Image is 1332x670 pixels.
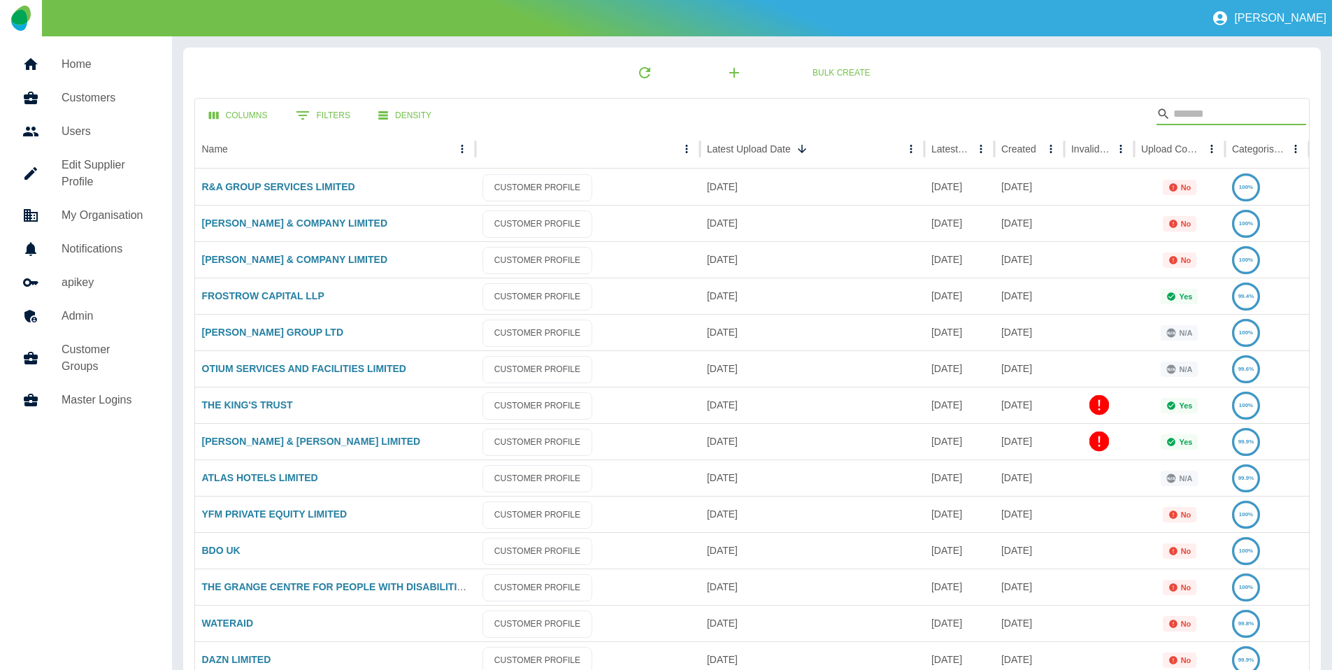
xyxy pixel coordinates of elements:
div: 15 Feb 2025 [924,496,994,532]
div: 31 Aug 2025 [924,169,994,205]
div: 15 Jan 2025 [700,605,924,641]
div: This status is not applicable for customers using manual upload. [1161,471,1198,486]
div: Not all required reports for this customer were uploaded for the latest usage month. [1163,216,1197,231]
a: Customer Groups [11,333,161,383]
a: Edit Supplier Profile [11,148,161,199]
a: CUSTOMER PROFILE [482,465,592,492]
div: Categorised [1232,143,1284,155]
text: 100% [1239,584,1253,590]
text: 100% [1239,548,1253,554]
div: Not all required reports for this customer were uploaded for the latest usage month. [1163,580,1197,595]
a: CUSTOMER PROFILE [482,392,592,420]
a: CUSTOMER PROFILE [482,211,592,238]
a: 99.9% [1232,436,1260,447]
p: Yes [1179,292,1192,301]
a: CUSTOMER PROFILE [482,429,592,456]
div: 02 May 2024 [994,532,1064,569]
p: Yes [1179,401,1192,410]
div: 10 Jun 2025 [700,496,924,532]
p: No [1181,183,1191,192]
text: 100% [1239,511,1253,518]
div: 31 Jul 2024 [994,605,1064,641]
div: 11 Mar 2025 [924,569,994,605]
div: Not all required reports for this customer were uploaded for the latest usage month. [1163,180,1197,195]
a: 99.8% [1232,618,1260,629]
button: Latest Usage column menu [971,139,991,159]
div: 08 Nov 2024 [994,387,1064,423]
a: FROSTROW CAPITAL LLP [202,290,324,301]
a: 99.9% [1232,472,1260,483]
a: Master Logins [11,383,161,417]
div: Not all required reports for this customer were uploaded for the latest usage month. [1163,653,1197,668]
a: Home [11,48,161,81]
a: 100% [1232,327,1260,338]
div: 01 Jun 2025 [924,459,994,496]
p: No [1181,547,1191,555]
button: Bulk Create [801,60,881,86]
div: 26 Jul 2025 [924,205,994,241]
h5: apikey [62,274,150,291]
a: Customers [11,81,161,115]
text: 99.6% [1238,366,1254,372]
div: 26 Jul 2025 [924,241,994,278]
a: BDO UK [202,545,241,556]
a: 100% [1232,545,1260,556]
div: 06 May 2025 [994,423,1064,459]
p: No [1181,220,1191,228]
text: 99.9% [1238,657,1254,663]
div: Not all required reports for this customer were uploaded for the latest usage month. [1163,252,1197,268]
div: 15 Nov 2024 [924,605,994,641]
a: CUSTOMER PROFILE [482,611,592,638]
div: 21 Aug 2025 [994,241,1064,278]
h5: Home [62,56,150,73]
h5: Edit Supplier Profile [62,157,150,190]
div: Created [1001,143,1036,155]
a: 99.6% [1232,363,1260,374]
div: 21 Aug 2025 [994,205,1064,241]
img: Logo [11,6,30,31]
div: Search [1156,103,1306,128]
button: Categorised column menu [1286,139,1305,159]
div: Name [202,143,228,155]
div: 22 Aug 2025 [700,205,924,241]
h5: Master Logins [62,392,150,408]
div: 30 Jun 2025 [924,350,994,387]
div: 06 May 2025 [700,532,924,569]
h5: Customers [62,90,150,106]
a: CUSTOMER PROFILE [482,356,592,383]
p: N/A [1179,365,1192,373]
p: [PERSON_NAME] [1234,12,1326,24]
div: 30 Jun 2025 [700,423,924,459]
div: Latest Usage [931,143,970,155]
h5: Customer Groups [62,341,150,375]
div: Not all required reports for this customer were uploaded for the latest usage month. [1163,507,1197,522]
a: [PERSON_NAME] & [PERSON_NAME] LIMITED [202,436,421,447]
div: 31 Mar 2025 [994,459,1064,496]
button: Sort [792,139,812,159]
h5: Admin [62,308,150,325]
div: Latest Upload Date [707,143,791,155]
button: Latest Upload Date column menu [901,139,921,159]
text: 100% [1239,257,1253,263]
a: CUSTOMER PROFILE [482,320,592,347]
button: Density [367,103,443,129]
div: Invalid Creds [1071,143,1110,155]
a: CUSTOMER PROFILE [482,247,592,274]
button: Created column menu [1041,139,1061,159]
div: 09 Jul 2025 [700,387,924,423]
div: 19 Mar 2025 [994,350,1064,387]
div: 02 Apr 2025 [700,569,924,605]
h5: Notifications [62,241,150,257]
div: 21 Aug 2025 [700,278,924,314]
text: 100% [1239,220,1253,227]
p: No [1181,511,1191,519]
text: 100% [1239,402,1253,408]
div: 25 Sep 2025 [700,169,924,205]
a: ATLAS HOTELS LIMITED [202,472,318,483]
div: 25 Jun 2025 [924,423,994,459]
div: 17 Aug 2025 [924,278,994,314]
a: CUSTOMER PROFILE [482,174,592,201]
a: R&A GROUP SERVICES LIMITED [202,181,355,192]
div: This status is not applicable for customers using manual upload. [1161,325,1198,341]
a: Admin [11,299,161,333]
